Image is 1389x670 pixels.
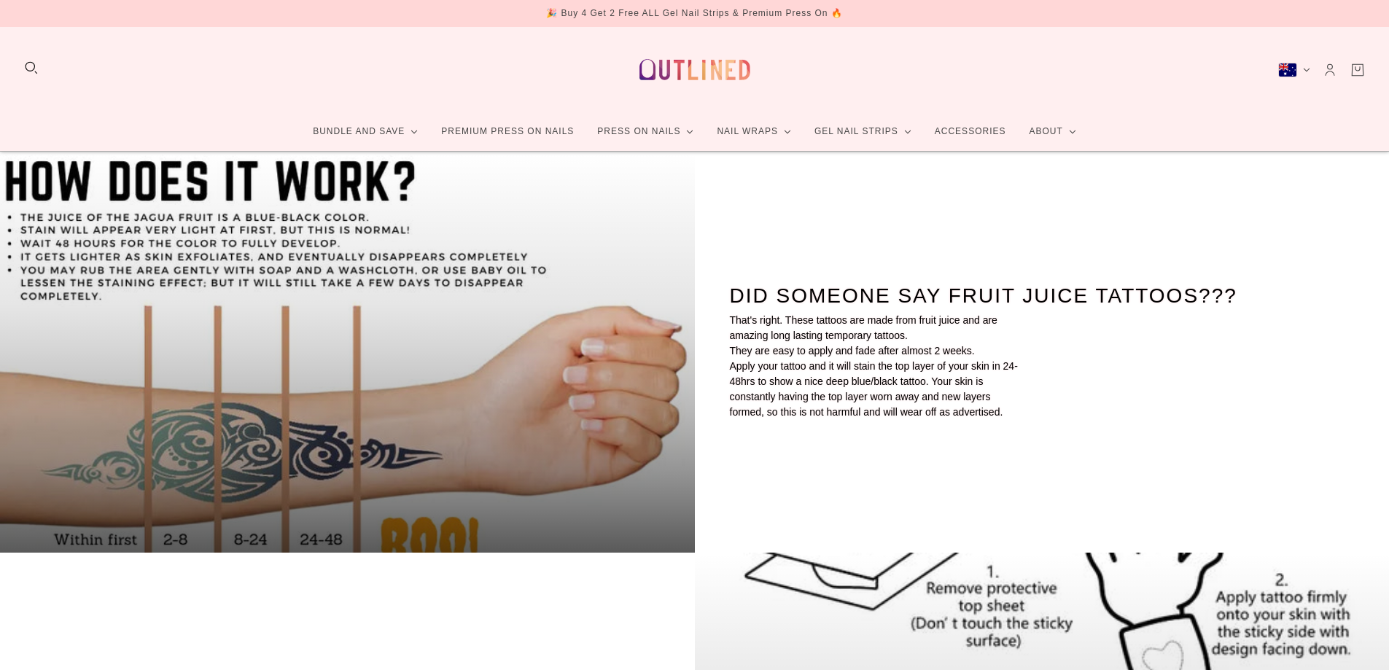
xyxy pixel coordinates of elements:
[730,343,1022,359] p: They are easy to apply and fade after almost 2 weeks.
[1350,62,1366,78] a: Cart
[301,112,429,151] a: Bundle and Save
[429,112,585,151] a: Premium Press On Nails
[923,112,1018,151] a: Accessories
[546,6,843,21] div: 🎉 Buy 4 Get 2 Free ALL Gel Nail Strips & Premium Press On 🔥
[1278,63,1310,77] button: Australia
[1017,112,1087,151] a: About
[585,112,705,151] a: Press On Nails
[23,60,39,76] button: Search
[631,39,759,101] a: Outlined
[730,313,1022,343] p: That's right. These tattoos are made from fruit juice and are amazing long lasting temporary tatt...
[1322,62,1338,78] a: Account
[730,283,1022,308] h2: Did someone say fruit juice tattoos???
[803,112,923,151] a: Gel Nail Strips
[730,359,1022,420] p: Apply your tattoo and it will stain the top layer of your skin in 24-48hrs to show a nice deep bl...
[705,112,803,151] a: Nail Wraps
